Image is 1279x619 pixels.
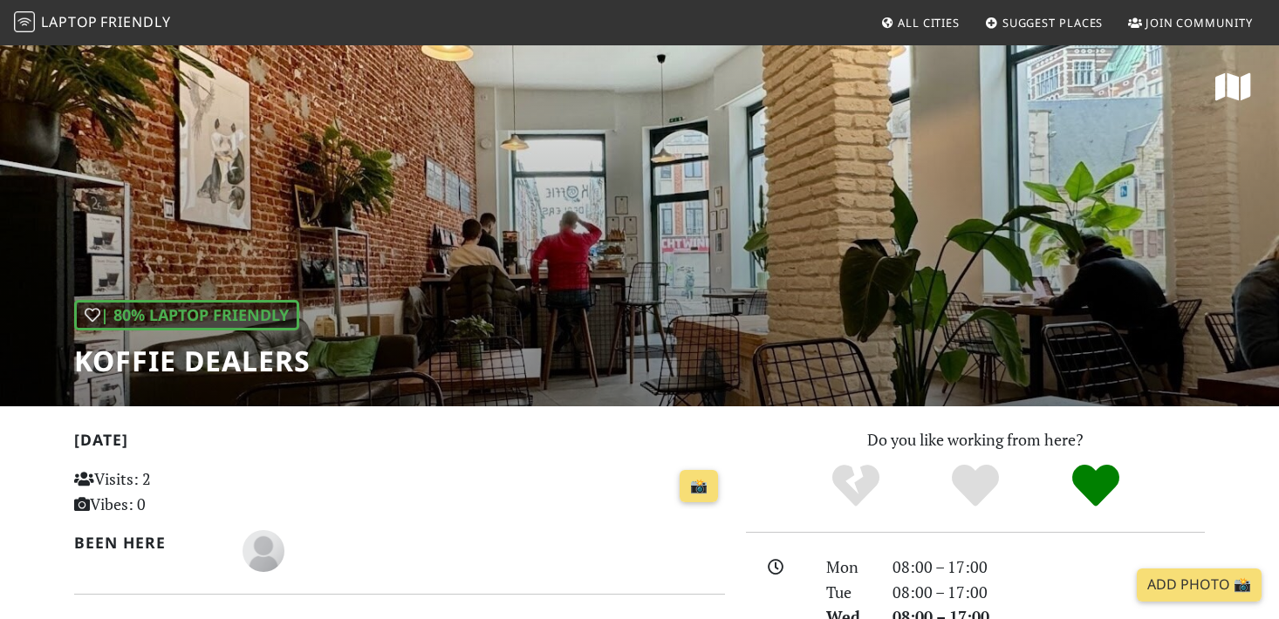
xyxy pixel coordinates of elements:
[882,580,1215,605] div: 08:00 – 17:00
[816,580,882,605] div: Tue
[882,554,1215,580] div: 08:00 – 17:00
[1146,15,1253,31] span: Join Community
[74,300,299,330] div: | 80% Laptop Friendly
[915,462,1036,510] div: Yes
[74,534,222,552] h2: Been here
[1121,7,1260,38] a: Join Community
[243,539,284,560] span: TzwSVsOw TzwSVsOw
[74,466,277,517] p: Visits: 2 Vibes: 0
[1002,15,1104,31] span: Suggest Places
[680,470,718,503] a: 📸
[74,431,725,456] h2: [DATE]
[978,7,1111,38] a: Suggest Places
[14,11,35,32] img: LaptopFriendly
[74,344,311,378] h1: Koffie Dealers
[1036,462,1156,510] div: Definitely!
[243,530,284,572] img: blank-535327c66bd565773addf3077783bbfce4b00ec00e9fd257753287c682c7fa38.png
[100,12,170,31] span: Friendly
[898,15,960,31] span: All Cities
[14,8,171,38] a: LaptopFriendly LaptopFriendly
[796,462,916,510] div: No
[746,427,1205,452] p: Do you like working from here?
[873,7,967,38] a: All Cities
[816,554,882,580] div: Mon
[1137,568,1262,602] a: Add Photo 📸
[41,12,98,31] span: Laptop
